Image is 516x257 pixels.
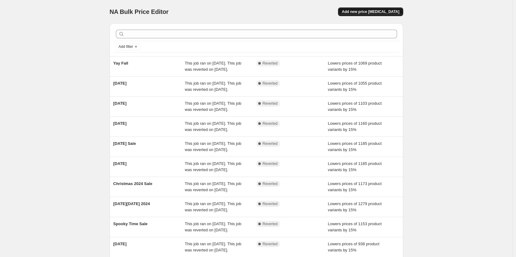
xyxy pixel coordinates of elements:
[263,61,278,66] span: Reverted
[328,161,382,172] span: Lowers prices of 1185 product variants by 15%
[113,141,136,146] span: [DATE] Sale
[119,44,133,49] span: Add filter
[113,201,150,206] span: [DATE][DATE] 2024
[185,81,241,92] span: This job ran on [DATE]. This job was reverted on [DATE].
[113,221,148,226] span: Spooky Time Sale
[328,201,382,212] span: Lowers prices of 1279 product variants by 15%
[113,161,127,166] span: [DATE]
[263,101,278,106] span: Reverted
[328,221,382,232] span: Lowers prices of 1153 product variants by 15%
[328,242,379,252] span: Lowers prices of 938 product variants by 15%
[263,181,278,186] span: Reverted
[185,181,241,192] span: This job ran on [DATE]. This job was reverted on [DATE].
[342,9,399,14] span: Add new price [MEDICAL_DATA]
[185,161,241,172] span: This job ran on [DATE]. This job was reverted on [DATE].
[185,61,241,72] span: This job ran on [DATE]. This job was reverted on [DATE].
[185,121,241,132] span: This job ran on [DATE]. This job was reverted on [DATE].
[185,242,241,252] span: This job ran on [DATE]. This job was reverted on [DATE].
[328,61,382,72] span: Lowers prices of 1069 product variants by 15%
[110,8,169,15] span: NA Bulk Price Editor
[263,81,278,86] span: Reverted
[113,81,127,86] span: [DATE]
[116,43,141,50] button: Add filter
[328,121,382,132] span: Lowers prices of 1160 product variants by 15%
[185,221,241,232] span: This job ran on [DATE]. This job was reverted on [DATE].
[263,121,278,126] span: Reverted
[338,7,403,16] button: Add new price [MEDICAL_DATA]
[113,121,127,126] span: [DATE]
[263,201,278,206] span: Reverted
[185,101,241,112] span: This job ran on [DATE]. This job was reverted on [DATE].
[328,81,382,92] span: Lowers prices of 1055 product variants by 15%
[263,141,278,146] span: Reverted
[185,201,241,212] span: This job ran on [DATE]. This job was reverted on [DATE].
[113,61,128,65] span: Yay Fall
[263,161,278,166] span: Reverted
[185,141,241,152] span: This job ran on [DATE]. This job was reverted on [DATE].
[328,101,382,112] span: Lowers prices of 1103 product variants by 15%
[263,221,278,226] span: Reverted
[328,141,382,152] span: Lowers prices of 1185 product variants by 15%
[113,101,127,106] span: [DATE]
[328,181,382,192] span: Lowers prices of 1173 product variants by 15%
[263,242,278,246] span: Reverted
[113,181,152,186] span: Christmas 2024 Sale
[113,242,127,246] span: [DATE]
